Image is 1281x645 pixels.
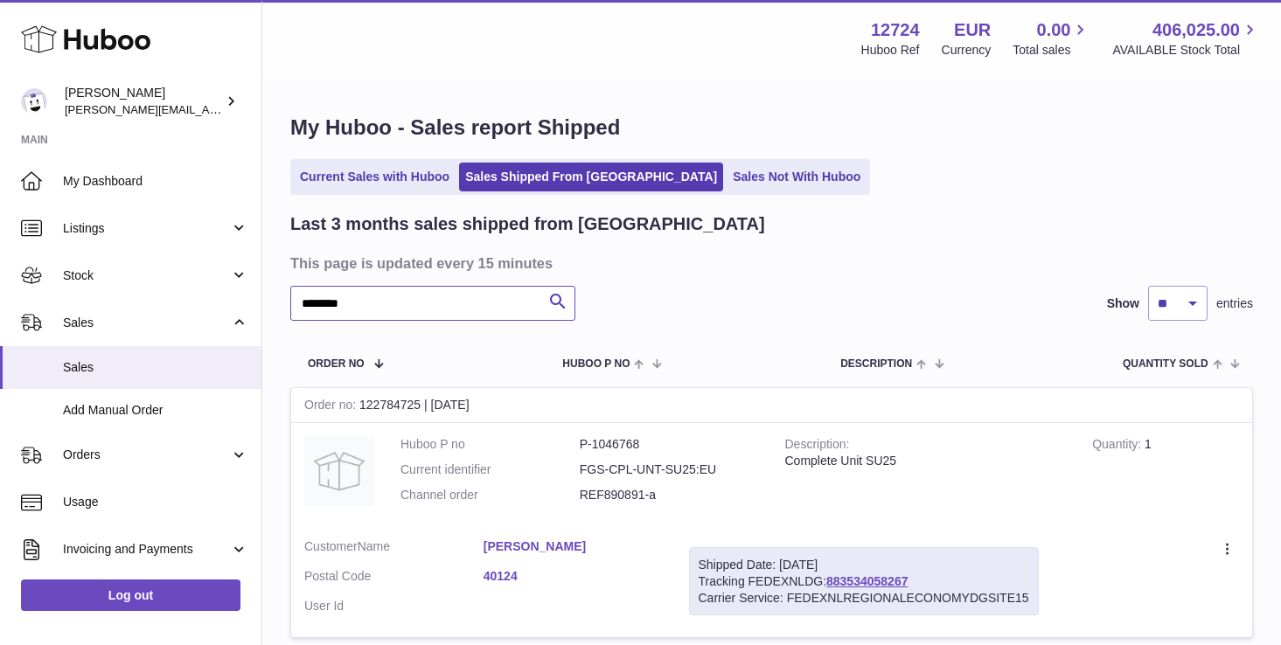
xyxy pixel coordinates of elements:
[63,315,230,331] span: Sales
[1152,18,1240,42] span: 406,025.00
[63,359,248,376] span: Sales
[1216,295,1253,312] span: entries
[63,173,248,190] span: My Dashboard
[562,358,630,370] span: Huboo P no
[63,402,248,419] span: Add Manual Order
[304,568,484,589] dt: Postal Code
[1079,423,1252,525] td: 1
[63,541,230,558] span: Invoicing and Payments
[290,212,765,236] h2: Last 3 months sales shipped from [GEOGRAPHIC_DATA]
[580,487,759,503] dd: REF890891-a
[861,42,920,59] div: Huboo Ref
[63,267,230,284] span: Stock
[63,494,248,510] span: Usage
[785,453,1067,469] div: Complete Unit SU25
[459,163,723,191] a: Sales Shipped From [GEOGRAPHIC_DATA]
[1107,295,1139,312] label: Show
[308,358,365,370] span: Order No
[1112,18,1260,59] a: 406,025.00 AVAILABLE Stock Total
[954,18,991,42] strong: EUR
[63,220,230,237] span: Listings
[689,547,1039,616] div: Tracking FEDEXNLDG:
[400,461,580,478] dt: Current identifier
[580,436,759,453] dd: P-1046768
[291,388,1252,423] div: 122784725 | [DATE]
[400,436,580,453] dt: Huboo P no
[484,568,663,585] a: 40124
[65,85,222,118] div: [PERSON_NAME]
[699,590,1029,607] div: Carrier Service: FEDEXNLREGIONALECONOMYDGSITE15
[1013,18,1090,59] a: 0.00 Total sales
[63,447,230,463] span: Orders
[294,163,456,191] a: Current Sales with Huboo
[400,487,580,503] dt: Channel order
[65,102,351,116] span: [PERSON_NAME][EMAIL_ADDRESS][DOMAIN_NAME]
[942,42,992,59] div: Currency
[840,358,912,370] span: Description
[785,437,850,455] strong: Description
[484,538,663,555] a: [PERSON_NAME]
[1037,18,1071,42] span: 0.00
[304,598,484,614] dt: User Id
[1112,42,1260,59] span: AVAILABLE Stock Total
[871,18,920,42] strong: 12724
[290,253,1249,273] h3: This page is updated every 15 minutes
[304,436,374,506] img: no-photo.jpg
[290,114,1253,142] h1: My Huboo - Sales report Shipped
[1092,437,1145,455] strong: Quantity
[304,539,358,553] span: Customer
[21,579,240,611] a: Log out
[580,461,759,478] dd: FGS-CPL-UNT-SU25:EU
[304,398,359,416] strong: Order no
[21,88,47,114] img: sebastian@ffern.co
[699,557,1029,573] div: Shipped Date: [DATE]
[1123,358,1208,370] span: Quantity Sold
[1013,42,1090,59] span: Total sales
[826,574,908,588] a: 883534058267
[727,163,867,191] a: Sales Not With Huboo
[304,538,484,559] dt: Name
